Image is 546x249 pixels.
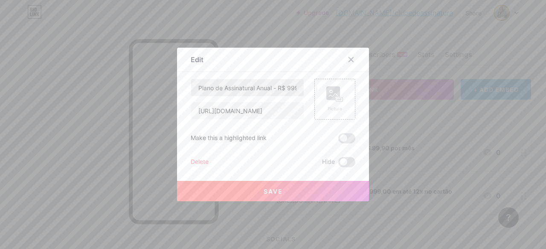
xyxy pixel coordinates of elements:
[191,79,304,96] input: Title
[177,181,369,201] button: Save
[326,106,343,112] div: Picture
[191,102,304,119] input: URL
[191,54,203,65] div: Edit
[191,157,209,167] div: Delete
[264,188,283,195] span: Save
[322,157,335,167] span: Hide
[191,133,267,143] div: Make this a highlighted link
